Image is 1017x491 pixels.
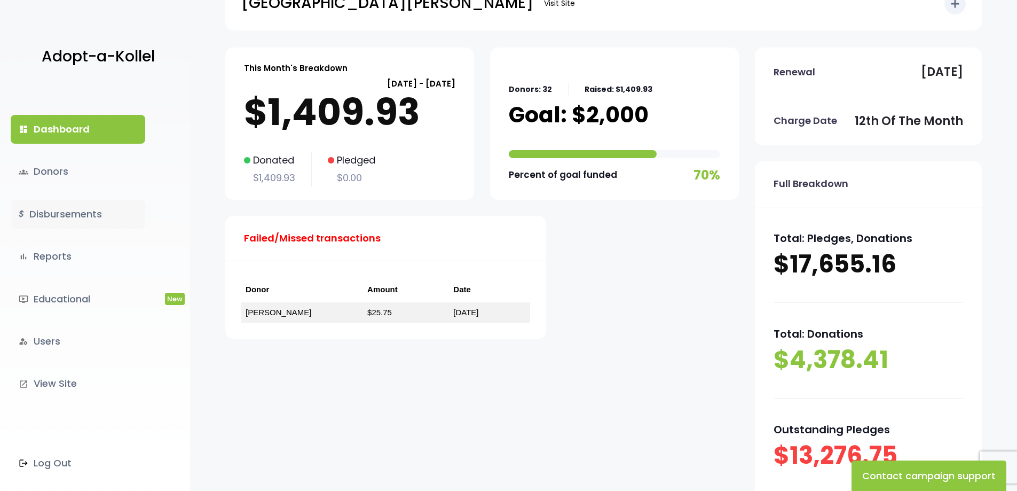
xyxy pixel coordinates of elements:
a: [PERSON_NAME] [246,308,311,317]
th: Amount [363,277,449,302]
a: $Disbursements [11,200,145,229]
p: 12th of the month [855,111,963,132]
span: New [165,293,185,305]
p: Total: Pledges, Donations [774,229,963,248]
a: launchView Site [11,369,145,398]
button: Contact campaign support [852,461,1006,491]
p: Total: Donations [774,324,963,344]
a: ondemand_videoEducationalNew [11,285,145,314]
p: $17,655.16 [774,248,963,281]
i: ondemand_video [19,294,28,304]
a: bar_chartReports [11,242,145,271]
p: Donors: 32 [509,83,552,96]
a: [DATE] [453,308,478,317]
i: launch [19,379,28,389]
p: This Month's Breakdown [244,61,348,75]
p: $1,409.93 [244,91,455,134]
a: $25.75 [367,308,392,317]
i: manage_accounts [19,337,28,346]
p: 70% [693,163,720,186]
i: dashboard [19,124,28,134]
p: Pledged [328,152,375,169]
p: Donated [244,152,295,169]
p: Outstanding Pledges [774,420,963,439]
p: Charge Date [774,112,837,129]
span: groups [19,167,28,177]
p: Full Breakdown [774,175,848,192]
a: groupsDonors [11,157,145,186]
p: $0.00 [328,169,375,186]
p: Raised: $1,409.93 [585,83,652,96]
th: Donor [241,277,363,302]
i: $ [19,207,24,222]
p: $4,378.41 [774,344,963,377]
a: manage_accountsUsers [11,327,145,356]
a: dashboardDashboard [11,115,145,144]
i: bar_chart [19,252,28,261]
p: Percent of goal funded [509,167,617,183]
th: Date [449,277,530,302]
p: Adopt-a-Kollel [42,43,155,70]
p: [DATE] - [DATE] [244,76,455,91]
p: [DATE] [921,61,963,83]
p: Renewal [774,64,815,81]
a: Log Out [11,449,145,478]
p: $1,409.93 [244,169,295,186]
a: Adopt-a-Kollel [36,31,155,83]
p: Failed/Missed transactions [244,230,381,247]
p: Goal: $2,000 [509,102,649,128]
p: $13,276.75 [774,439,963,472]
